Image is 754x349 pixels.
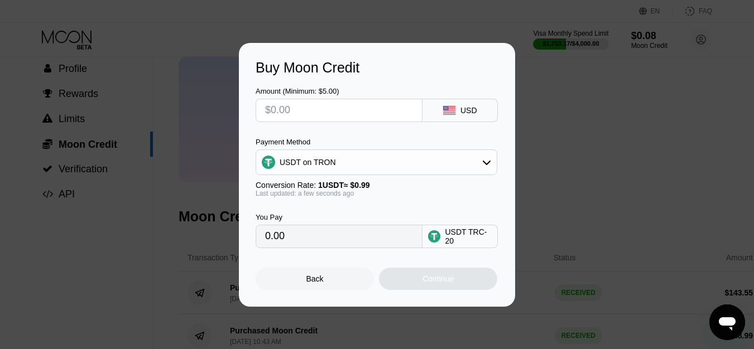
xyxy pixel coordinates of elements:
div: Conversion Rate: [256,181,497,190]
div: Back [306,274,324,283]
div: Back [256,268,374,290]
div: USDT on TRON [256,151,497,173]
span: 1 USDT ≈ $0.99 [318,181,370,190]
div: Payment Method [256,138,497,146]
div: USDT TRC-20 [445,227,492,245]
div: You Pay [256,213,422,221]
div: Amount (Minimum: $5.00) [256,87,422,95]
div: USD [460,106,477,115]
div: USDT on TRON [280,158,336,167]
input: $0.00 [265,99,413,122]
div: Buy Moon Credit [256,60,498,76]
div: Last updated: a few seconds ago [256,190,497,197]
iframe: Mesajlaşma penceresini başlatma düğmesi [709,304,745,340]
